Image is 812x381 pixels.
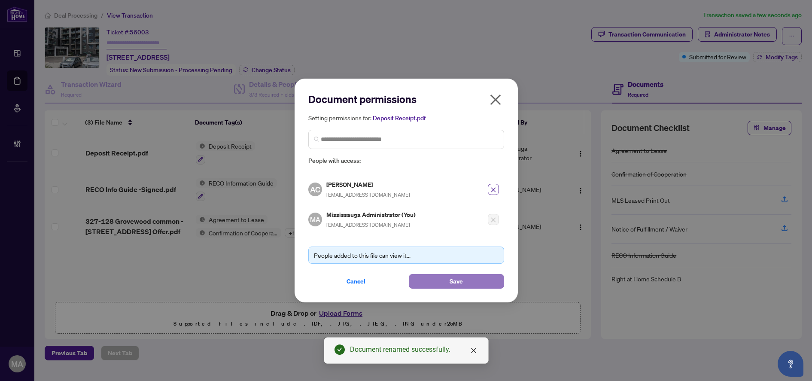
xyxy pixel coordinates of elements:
[469,346,478,355] a: Close
[326,192,410,198] span: [EMAIL_ADDRESS][DOMAIN_NAME]
[490,187,496,193] span: close
[308,156,504,166] span: People with access:
[373,114,426,122] span: Deposit Receipt.pdf
[310,183,320,195] span: AC
[335,344,345,355] span: check-circle
[778,351,803,377] button: Open asap
[350,344,478,355] div: Document renamed successfully.
[308,113,504,123] h5: Setting permissions for:
[326,222,410,228] span: [EMAIL_ADDRESS][DOMAIN_NAME]
[450,274,463,288] span: Save
[409,274,504,289] button: Save
[314,137,319,142] img: search_icon
[489,93,502,107] span: close
[314,250,499,260] div: People added to this file can view it...
[308,92,504,106] h2: Document permissions
[347,274,365,288] span: Cancel
[326,210,417,219] h5: Mississauga Administrator (You)
[310,214,320,225] span: MA
[470,347,477,354] span: close
[326,180,410,189] h5: [PERSON_NAME]
[308,274,404,289] button: Cancel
